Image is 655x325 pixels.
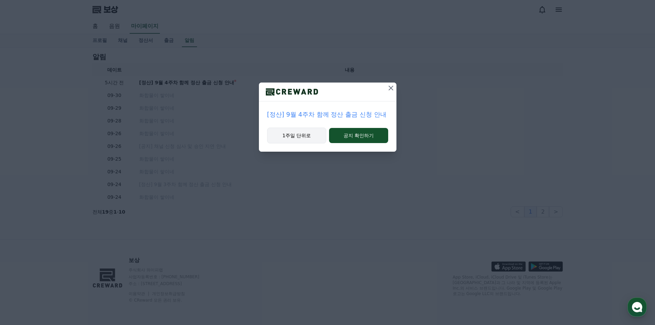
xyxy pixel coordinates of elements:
[63,229,71,234] span: 대화
[267,111,386,118] font: [정산] 9월 4주차 함께 정산 출금 신청 안내
[343,133,374,138] font: 공지 확인하기
[106,228,114,234] span: 설정
[22,228,26,234] span: 홈
[267,128,327,143] button: 1주일 단위로
[267,110,388,119] a: [정산] 9월 4주차 함께 정산 출금 신청 안내
[89,218,132,235] a: 설정
[329,128,388,143] button: 공지 확인하기
[45,218,89,235] a: 대화
[282,133,311,138] font: 1주일 단위로
[259,87,325,97] img: 심벌 마크
[2,218,45,235] a: 홈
